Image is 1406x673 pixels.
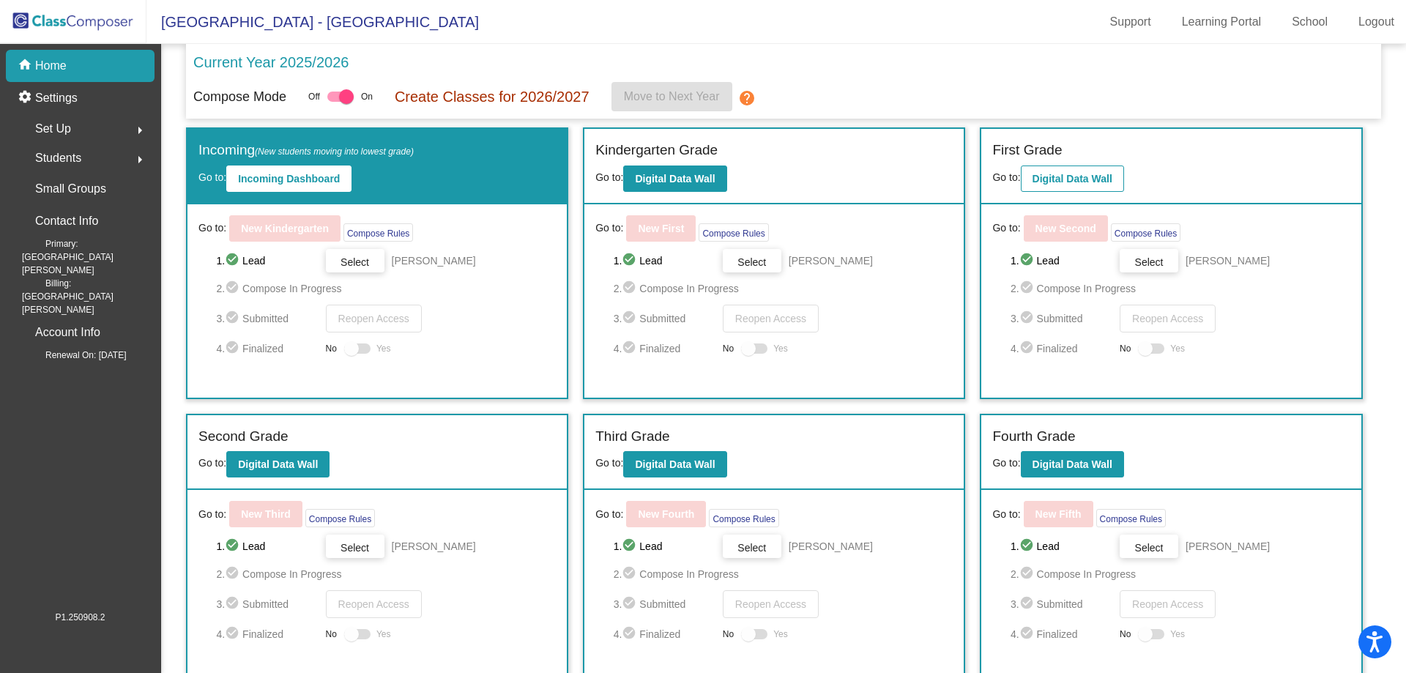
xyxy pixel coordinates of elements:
button: Select [1120,249,1178,272]
a: School [1280,10,1339,34]
span: 2. Compose In Progress [614,565,953,583]
mat-icon: check_circle [622,280,639,297]
span: 1. Lead [614,538,715,555]
b: Digital Data Wall [635,458,715,470]
mat-icon: arrow_right [131,151,149,168]
span: Renewal On: [DATE] [22,349,126,362]
mat-icon: check_circle [622,565,639,583]
mat-icon: check_circle [622,625,639,643]
button: Incoming Dashboard [226,166,351,192]
b: New First [638,223,684,234]
span: Select [737,542,766,554]
span: Go to: [595,507,623,522]
button: Select [1120,535,1178,558]
button: Select [723,249,781,272]
span: Select [341,256,369,268]
span: Yes [773,625,788,643]
button: Select [326,535,384,558]
span: Go to: [198,507,226,522]
mat-icon: check_circle [1019,340,1037,357]
span: 1. Lead [216,538,318,555]
mat-icon: check_circle [225,595,242,613]
p: Compose Mode [193,87,286,107]
button: Digital Data Wall [1021,451,1124,477]
span: Yes [376,625,391,643]
p: Contact Info [35,211,98,231]
span: Go to: [198,220,226,236]
mat-icon: check_circle [225,310,242,327]
b: Digital Data Wall [238,458,318,470]
button: Select [723,535,781,558]
p: Account Info [35,322,100,343]
mat-icon: help [738,89,756,107]
span: On [361,90,373,103]
span: Go to: [198,457,226,469]
mat-icon: check_circle [225,280,242,297]
span: Go to: [992,507,1020,522]
span: No [326,628,337,641]
mat-icon: check_circle [622,252,639,269]
b: New Second [1035,223,1096,234]
span: Reopen Access [338,598,409,610]
span: Reopen Access [1132,313,1203,324]
span: No [326,342,337,355]
span: 3. Submitted [216,310,318,327]
label: First Grade [992,140,1062,161]
mat-icon: check_circle [225,340,242,357]
label: Third Grade [595,426,669,447]
mat-icon: check_circle [1019,625,1037,643]
button: Compose Rules [343,223,413,242]
span: 2. Compose In Progress [216,565,556,583]
span: 1. Lead [1011,538,1112,555]
span: Students [35,148,81,168]
span: 3. Submitted [1011,595,1112,613]
mat-icon: check_circle [225,625,242,643]
a: Support [1098,10,1163,34]
mat-icon: check_circle [225,252,242,269]
button: New First [626,215,696,242]
button: New Fourth [626,501,706,527]
span: Select [1135,542,1164,554]
button: Compose Rules [305,509,375,527]
span: [PERSON_NAME] [1186,253,1270,268]
button: Digital Data Wall [623,451,726,477]
mat-icon: home [18,57,35,75]
button: Move to Next Year [611,82,732,111]
button: New Second [1024,215,1108,242]
span: Yes [1170,625,1185,643]
span: 1. Lead [1011,252,1112,269]
span: (New students moving into lowest grade) [255,146,414,157]
span: Go to: [595,171,623,183]
button: Reopen Access [723,590,819,618]
span: [GEOGRAPHIC_DATA] - [GEOGRAPHIC_DATA] [146,10,479,34]
span: [PERSON_NAME] [1186,539,1270,554]
span: 3. Submitted [216,595,318,613]
span: 3. Submitted [1011,310,1112,327]
span: Off [308,90,320,103]
span: [PERSON_NAME] [789,539,873,554]
button: New Third [229,501,302,527]
span: 2. Compose In Progress [1011,280,1350,297]
b: New Kindergarten [241,223,329,234]
span: Yes [1170,340,1185,357]
button: Reopen Access [326,590,422,618]
p: Create Classes for 2026/2027 [395,86,589,108]
a: Logout [1347,10,1406,34]
span: Select [341,542,369,554]
button: Compose Rules [709,509,778,527]
span: Set Up [35,119,71,139]
button: Reopen Access [1120,590,1216,618]
span: Reopen Access [1132,598,1203,610]
label: Second Grade [198,426,289,447]
button: Reopen Access [723,305,819,332]
span: No [723,342,734,355]
b: New Fifth [1035,508,1082,520]
span: 2. Compose In Progress [614,280,953,297]
label: Fourth Grade [992,426,1075,447]
label: Incoming [198,140,414,161]
span: 4. Finalized [614,340,715,357]
span: Go to: [992,457,1020,469]
button: Select [326,249,384,272]
p: Small Groups [35,179,106,199]
mat-icon: check_circle [1019,280,1037,297]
